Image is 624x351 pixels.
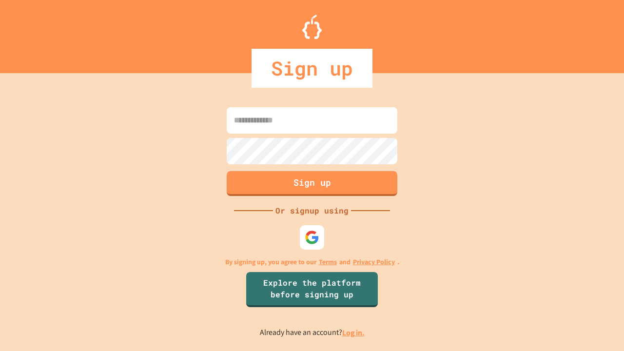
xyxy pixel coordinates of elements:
[225,257,399,267] p: By signing up, you agree to our and .
[342,328,365,338] a: Log in.
[252,49,372,88] div: Sign up
[353,257,395,267] a: Privacy Policy
[319,257,337,267] a: Terms
[246,272,378,307] a: Explore the platform before signing up
[260,327,365,339] p: Already have an account?
[273,205,351,216] div: Or signup using
[305,230,319,245] img: google-icon.svg
[302,15,322,39] img: Logo.svg
[227,171,397,196] button: Sign up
